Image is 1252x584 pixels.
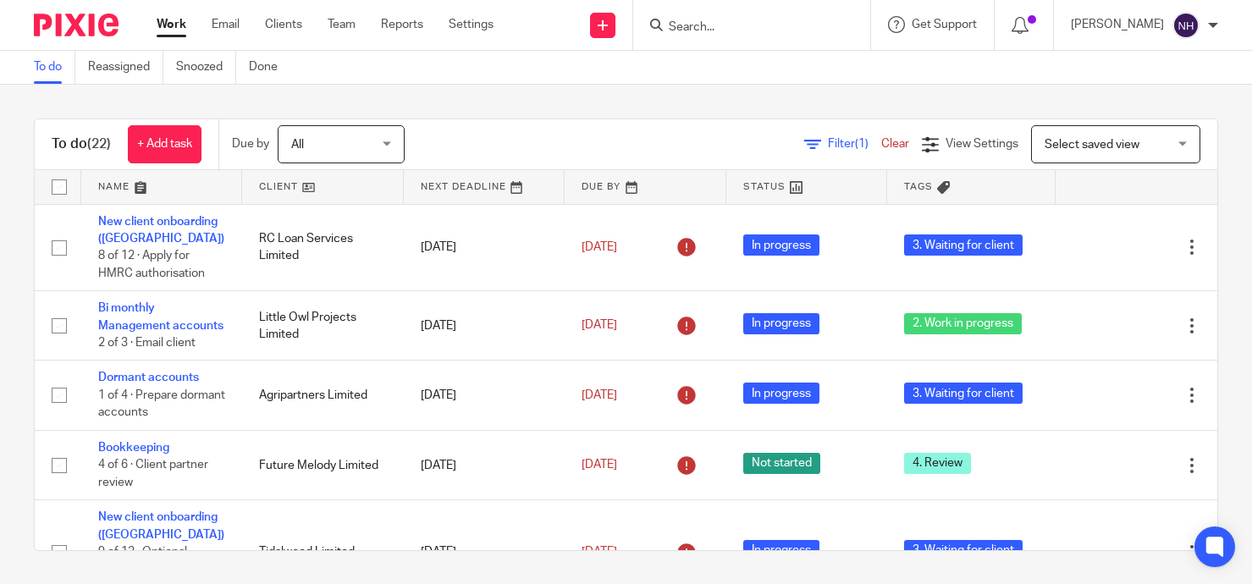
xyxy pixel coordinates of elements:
a: Team [328,16,356,33]
h1: To do [52,135,111,153]
td: [DATE] [404,204,565,291]
a: Snoozed [176,51,236,84]
span: (22) [87,137,111,151]
a: Settings [449,16,494,33]
a: New client onboarding ([GEOGRAPHIC_DATA]) [98,216,224,245]
a: Reports [381,16,423,33]
a: + Add task [128,125,201,163]
span: 3. Waiting for client [904,234,1023,256]
span: Filter [828,138,881,150]
td: [DATE] [404,361,565,430]
span: (1) [855,138,869,150]
input: Search [667,20,819,36]
a: New client onboarding ([GEOGRAPHIC_DATA]) [98,511,224,540]
a: To do [34,51,75,84]
span: Get Support [912,19,977,30]
a: Done [249,51,290,84]
span: 3. Waiting for client [904,383,1023,404]
a: Bookkeeping [98,442,169,454]
span: [DATE] [582,320,617,332]
span: In progress [743,383,819,404]
p: [PERSON_NAME] [1071,16,1164,33]
span: [DATE] [582,546,617,558]
td: [DATE] [404,430,565,499]
span: 2. Work in progress [904,313,1022,334]
span: [DATE] [582,389,617,401]
td: Agripartners Limited [242,361,403,430]
a: Clear [881,138,909,150]
img: Pixie [34,14,119,36]
span: Select saved view [1045,139,1139,151]
a: Clients [265,16,302,33]
span: 4. Review [904,453,971,474]
span: [DATE] [582,460,617,471]
a: Work [157,16,186,33]
span: Not started [743,453,820,474]
a: Email [212,16,240,33]
span: In progress [743,234,819,256]
p: Due by [232,135,269,152]
a: Bi monthly Management accounts [98,302,223,331]
td: RC Loan Services Limited [242,204,403,291]
td: Little Owl Projects Limited [242,291,403,361]
td: [DATE] [404,291,565,361]
span: Tags [904,182,933,191]
span: In progress [743,313,819,334]
span: 4 of 6 · Client partner review [98,460,208,489]
span: 8 of 12 · Apply for HMRC authorisation [98,250,205,279]
span: All [291,139,304,151]
span: 2 of 3 · Email client [98,337,196,349]
span: [DATE] [582,241,617,253]
span: View Settings [946,138,1018,150]
a: Dormant accounts [98,372,199,383]
td: Future Melody Limited [242,430,403,499]
span: 1 of 4 · Prepare dormant accounts [98,389,225,419]
span: In progress [743,540,819,561]
img: svg%3E [1172,12,1200,39]
a: Reassigned [88,51,163,84]
span: 3. Waiting for client [904,540,1023,561]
